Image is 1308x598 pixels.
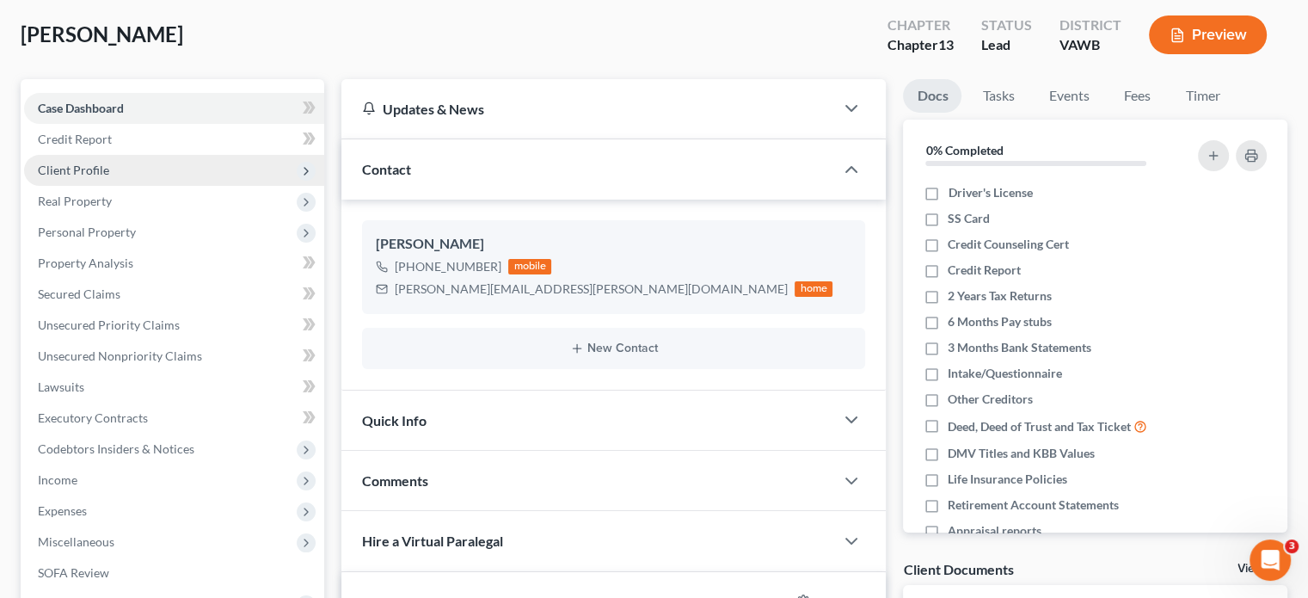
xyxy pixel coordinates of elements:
[395,281,788,298] div: [PERSON_NAME][EMAIL_ADDRESS][PERSON_NAME][DOMAIN_NAME]
[948,184,1032,201] span: Driver's License
[38,256,133,270] span: Property Analysis
[24,124,324,155] a: Credit Report
[38,379,84,394] span: Lawsuits
[948,210,990,227] span: SS Card
[1250,539,1291,581] iframe: Intercom live chat
[38,287,120,301] span: Secured Claims
[362,161,411,177] span: Contact
[362,100,814,118] div: Updates & News
[925,143,1003,157] strong: 0% Completed
[38,132,112,146] span: Credit Report
[38,101,124,115] span: Case Dashboard
[1171,79,1233,113] a: Timer
[395,258,501,275] div: [PHONE_NUMBER]
[948,522,1041,539] span: Appraisal reports
[38,410,148,425] span: Executory Contracts
[38,534,114,549] span: Miscellaneous
[362,472,428,489] span: Comments
[1285,539,1299,553] span: 3
[38,317,180,332] span: Unsecured Priority Claims
[968,79,1028,113] a: Tasks
[948,313,1052,330] span: 6 Months Pay stubs
[948,287,1052,305] span: 2 Years Tax Returns
[938,36,954,52] span: 13
[948,445,1095,462] span: DMV Titles and KBB Values
[1237,563,1280,575] a: View All
[887,35,954,55] div: Chapter
[24,403,324,434] a: Executory Contracts
[24,93,324,124] a: Case Dashboard
[887,15,954,35] div: Chapter
[948,496,1119,514] span: Retirement Account Statements
[38,441,194,456] span: Codebtors Insiders & Notices
[376,234,851,255] div: [PERSON_NAME]
[1035,79,1102,113] a: Events
[948,471,1067,488] span: Life Insurance Policies
[362,533,503,549] span: Hire a Virtual Paralegal
[948,339,1091,356] span: 3 Months Bank Statements
[24,279,324,310] a: Secured Claims
[21,22,183,46] span: [PERSON_NAME]
[24,248,324,279] a: Property Analysis
[24,310,324,341] a: Unsecured Priority Claims
[1059,35,1121,55] div: VAWB
[38,163,109,177] span: Client Profile
[376,342,851,355] button: New Contact
[948,262,1021,279] span: Credit Report
[1109,79,1164,113] a: Fees
[981,35,1032,55] div: Lead
[948,391,1033,408] span: Other Creditors
[508,259,551,274] div: mobile
[38,348,202,363] span: Unsecured Nonpriority Claims
[903,560,1013,578] div: Client Documents
[948,236,1069,253] span: Credit Counseling Cert
[948,365,1062,382] span: Intake/Questionnaire
[948,418,1131,435] span: Deed, Deed of Trust and Tax Ticket
[24,372,324,403] a: Lawsuits
[24,558,324,589] a: SOFA Review
[38,565,109,580] span: SOFA Review
[38,472,77,487] span: Income
[38,225,136,239] span: Personal Property
[981,15,1032,35] div: Status
[1149,15,1267,54] button: Preview
[795,281,832,297] div: home
[38,503,87,518] span: Expenses
[24,341,324,372] a: Unsecured Nonpriority Claims
[903,79,961,113] a: Docs
[38,194,112,208] span: Real Property
[1059,15,1121,35] div: District
[362,412,427,428] span: Quick Info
